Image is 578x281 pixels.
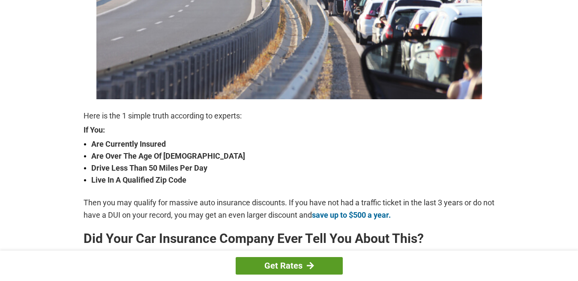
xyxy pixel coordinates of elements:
strong: If You: [84,126,495,134]
h2: Did Your Car Insurance Company Ever Tell You About This? [84,232,495,246]
strong: Are Currently Insured [91,138,495,150]
strong: Live In A Qualified Zip Code [91,174,495,186]
p: Here is the 1 simple truth according to experts: [84,110,495,122]
strong: Are Over The Age Of [DEMOGRAPHIC_DATA] [91,150,495,162]
p: Then you may qualify for massive auto insurance discounts. If you have not had a traffic ticket i... [84,197,495,221]
a: Get Rates [236,257,343,275]
a: save up to $500 a year. [312,210,391,219]
strong: Drive Less Than 50 Miles Per Day [91,162,495,174]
